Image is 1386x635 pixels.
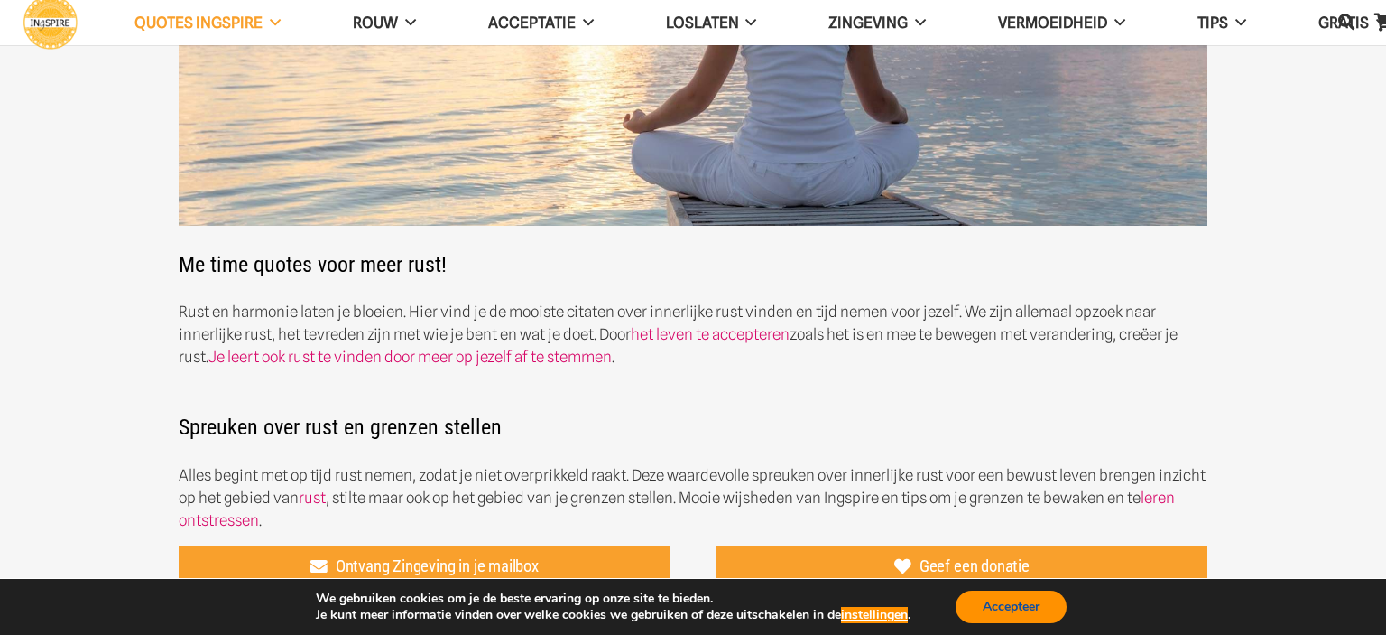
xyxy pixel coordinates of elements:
[179,301,1207,369] p: Rust en harmonie laten je bloeien. Hier vind je de mooiste citaten over innerlijke rust vinden en...
[919,556,1030,576] span: Geef een donatie
[841,607,908,623] button: instellingen
[179,546,670,589] a: Ontvang Zingeving in je mailbox
[1318,14,1369,32] span: GRATIS
[179,464,1207,532] p: Alles begint met op tijd rust nemen, zodat je niet overprikkeld raakt. Deze waardevolle spreuken ...
[666,14,739,32] span: Loslaten
[828,14,908,32] span: Zingeving
[179,489,1175,529] a: leren ontstressen
[1197,14,1228,32] span: TIPS
[998,14,1107,32] span: VERMOEIDHEID
[353,14,398,32] span: ROUW
[134,14,263,32] span: QUOTES INGSPIRE
[716,546,1208,589] a: Geef een donatie
[208,348,612,366] a: Je leert ook rust te vinden door meer op jezelf af te stemmen
[631,325,790,343] a: het leven te accepteren
[336,556,539,576] span: Ontvang Zingeving in je mailbox
[488,14,576,32] span: Acceptatie
[179,392,1207,441] h2: Spreuken over rust en grenzen stellen
[316,607,910,623] p: Je kunt meer informatie vinden over welke cookies we gebruiken of deze uitschakelen in de .
[299,489,326,507] a: rust
[316,591,910,607] p: We gebruiken cookies om je de beste ervaring op onze site te bieden.
[1328,1,1364,44] a: Zoeken
[956,591,1067,623] button: Accepteer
